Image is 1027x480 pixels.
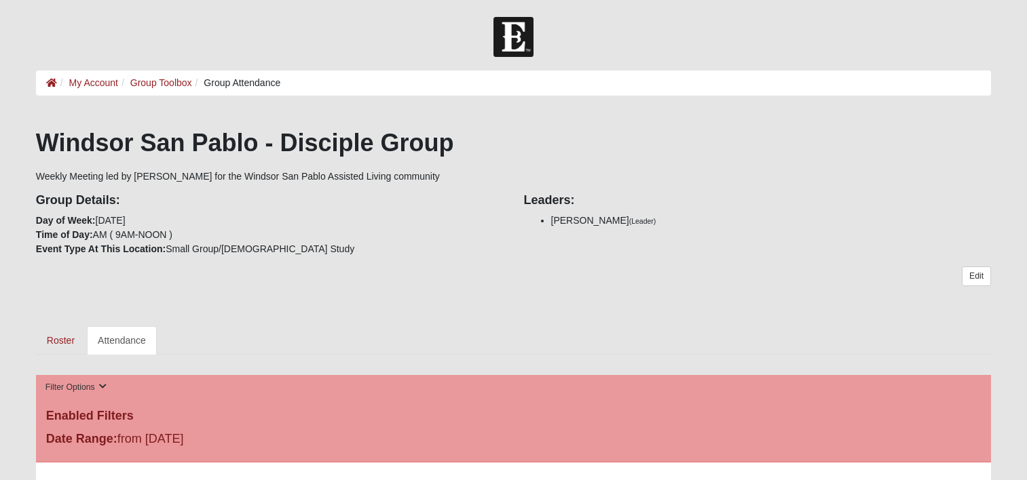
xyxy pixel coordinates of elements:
h1: Windsor San Pablo - Disciple Group [36,128,991,157]
label: Date Range: [46,430,117,448]
li: Group Attendance [192,76,281,90]
li: [PERSON_NAME] [551,214,992,228]
a: Roster [36,326,86,355]
a: Attendance [87,326,157,355]
div: from [DATE] [36,430,354,452]
h4: Group Details: [36,193,504,208]
strong: Time of Day: [36,229,93,240]
a: Group Toolbox [130,77,192,88]
small: (Leader) [629,217,656,225]
strong: Day of Week: [36,215,96,226]
img: Church of Eleven22 Logo [493,17,534,57]
strong: Event Type At This Location: [36,243,166,254]
h4: Enabled Filters [46,409,981,424]
h4: Leaders: [524,193,992,208]
div: Weekly Meeting led by [PERSON_NAME] for the Windsor San Pablo Assisted Living community [36,128,991,355]
a: Edit [962,266,991,286]
a: My Account [69,77,118,88]
button: Filter Options [41,380,111,395]
div: [DATE] AM ( 9AM-NOON ) Small Group/[DEMOGRAPHIC_DATA] Study [26,184,514,256]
